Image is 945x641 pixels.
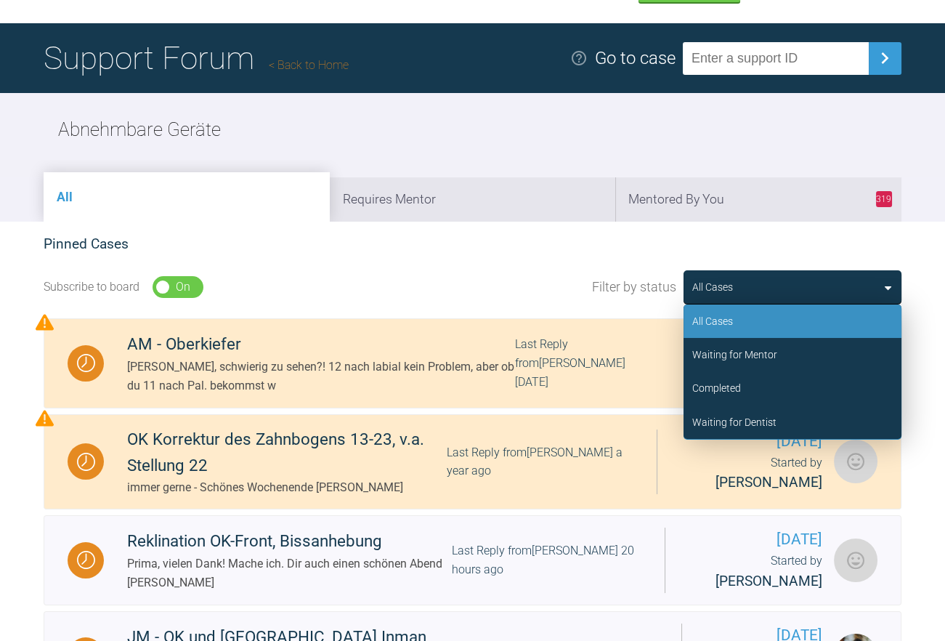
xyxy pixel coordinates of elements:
[681,430,822,453] span: [DATE]
[692,313,733,329] div: All Cases
[715,573,822,589] span: [PERSON_NAME]
[127,555,452,592] div: Prima, vielen Dank! Mache ich. Dir auch einen schönen Abend [PERSON_NAME]
[873,47,896,70] img: chevronRight.28bd32b0.svg
[689,528,822,552] span: [DATE]
[44,414,901,509] a: WaitingOK Korrektur des Zahnbogens 13-23, v.a. Stellung 22immer gerne - Schönes Wochenende [PERSO...
[681,453,822,494] div: Started by
[77,354,95,372] img: Waiting
[683,42,869,75] input: Enter a support ID
[689,552,822,592] div: Started by
[44,172,330,222] li: All
[44,33,349,84] h1: Support Forum
[58,115,221,145] h2: Abnehmbare Geräte
[127,358,514,395] div: [PERSON_NAME], schwierig zu sehen?! 12 nach labial kein Problem, aber ob du 11 nach Pal. bekommst w
[570,49,588,67] img: help.e70b9f3d.svg
[127,528,452,555] div: Reklination OK-Front, Bissanhebung
[176,278,190,297] div: On
[330,177,616,222] li: Requires Mentor
[692,380,741,396] div: Completed
[36,313,54,331] img: Priority
[44,233,901,256] h2: Pinned Cases
[834,539,877,582] img: Salah Badarin
[44,318,901,408] a: WaitingAM - Oberkiefer[PERSON_NAME], schwierig zu sehen?! 12 nach labial kein Problem, aber ob du...
[269,58,349,72] a: Back to Home
[692,347,777,363] div: Waiting for Mentor
[127,427,447,479] div: OK Korrektur des Zahnbogens 13-23, v.a. Stellung 22
[44,515,901,605] a: WaitingReklination OK-Front, BissanhebungPrima, vielen Dank! Mache ich. Dir auch einen schönen Ab...
[834,440,877,483] img: Navid Sereschk
[127,331,514,358] div: AM - Oberkiefer
[592,277,676,298] span: Filter by status
[692,279,733,295] div: All Cases
[452,541,641,578] div: Last Reply from [PERSON_NAME] 20 hours ago
[876,191,892,207] span: 319
[127,478,447,497] div: immer gerne - Schönes Wochenende [PERSON_NAME]
[615,177,901,222] li: Mentored By You
[36,409,54,427] img: Priority
[77,453,95,471] img: Waiting
[692,414,776,430] div: Waiting for Dentist
[715,474,822,491] span: [PERSON_NAME]
[595,44,676,72] div: Go to case
[44,278,139,297] div: Subscribe to board
[514,335,660,391] div: Last Reply from [PERSON_NAME] [DATE]
[77,551,95,569] img: Waiting
[447,443,633,480] div: Last Reply from [PERSON_NAME] a year ago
